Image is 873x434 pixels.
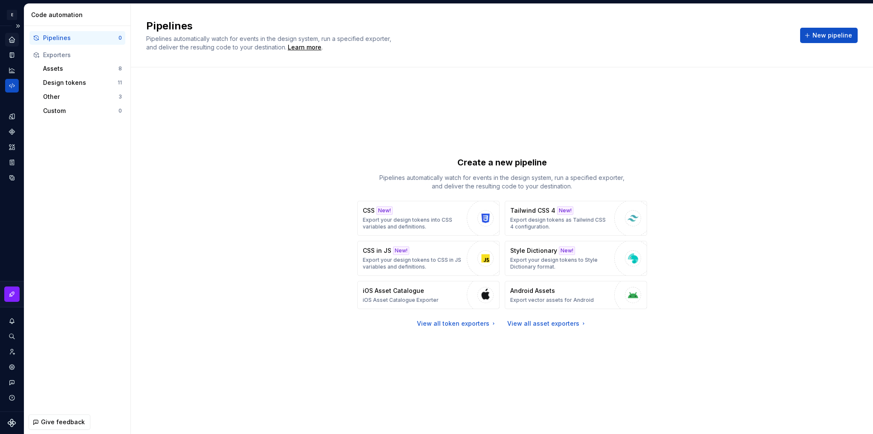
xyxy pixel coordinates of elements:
p: Style Dictionary [510,246,557,255]
button: Pipelines0 [29,31,125,45]
span: Give feedback [41,418,85,426]
p: CSS in JS [363,246,391,255]
button: Contact support [5,376,19,389]
button: CSS in JSNew!Export your design tokens to CSS in JS variables and definitions. [357,241,500,276]
div: 3 [119,93,122,100]
button: Notifications [5,314,19,328]
button: iOS Asset CatalogueiOS Asset Catalogue Exporter [357,281,500,309]
p: Tailwind CSS 4 [510,206,555,215]
p: CSS [363,206,375,215]
h2: Pipelines [146,19,790,33]
a: Invite team [5,345,19,359]
div: Other [43,93,119,101]
button: Assets8 [40,62,125,75]
a: Documentation [5,48,19,62]
a: Storybook stories [5,156,19,169]
div: Exporters [43,51,122,59]
a: Code automation [5,79,19,93]
p: Export your design tokens to CSS in JS variables and definitions. [363,257,463,270]
p: Export your design tokens to Style Dictionary format. [510,257,610,270]
p: iOS Asset Catalogue Exporter [363,297,439,304]
button: Expand sidebar [12,20,24,32]
div: New! [393,246,409,255]
p: Export vector assets for Android [510,297,594,304]
a: Settings [5,360,19,374]
button: Android AssetsExport vector assets for Android [505,281,647,309]
p: Export design tokens as Tailwind CSS 4 configuration. [510,217,610,230]
p: iOS Asset Catalogue [363,286,424,295]
button: Give feedback [29,414,90,430]
div: E [7,10,17,20]
a: Assets [5,140,19,154]
span: Pipelines automatically watch for events in the design system, run a specified exporter, and deli... [146,35,393,51]
div: 8 [119,65,122,72]
a: Components [5,125,19,139]
div: Custom [43,107,119,115]
a: Analytics [5,64,19,77]
a: View all asset exporters [507,319,587,328]
button: Style DictionaryNew!Export your design tokens to Style Dictionary format. [505,241,647,276]
span: New pipeline [812,31,852,40]
button: CSSNew!Export your design tokens into CSS variables and definitions. [357,201,500,236]
div: New! [559,246,575,255]
button: Search ⌘K [5,330,19,343]
div: New! [376,206,393,215]
p: Create a new pipeline [457,156,547,168]
button: E [2,6,22,24]
a: Home [5,33,19,46]
button: Other3 [40,90,125,104]
button: Custom0 [40,104,125,118]
p: Export your design tokens into CSS variables and definitions. [363,217,463,230]
a: Data sources [5,171,19,185]
p: Android Assets [510,286,555,295]
div: Pipelines [43,34,119,42]
div: 0 [119,35,122,41]
div: Design tokens [43,78,118,87]
a: Design tokens [5,110,19,123]
button: Tailwind CSS 4New!Export design tokens as Tailwind CSS 4 configuration. [505,201,647,236]
a: View all token exporters [417,319,497,328]
span: . [286,44,323,51]
button: Design tokens11 [40,76,125,90]
svg: Supernova Logo [8,419,16,427]
a: Learn more [288,43,321,52]
div: Code automation [31,11,127,19]
div: 11 [118,79,122,86]
p: Pipelines automatically watch for events in the design system, run a specified exporter, and deli... [374,174,630,191]
div: 0 [119,107,122,114]
div: Assets [43,64,119,73]
div: New! [557,206,573,215]
button: New pipeline [800,28,858,43]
